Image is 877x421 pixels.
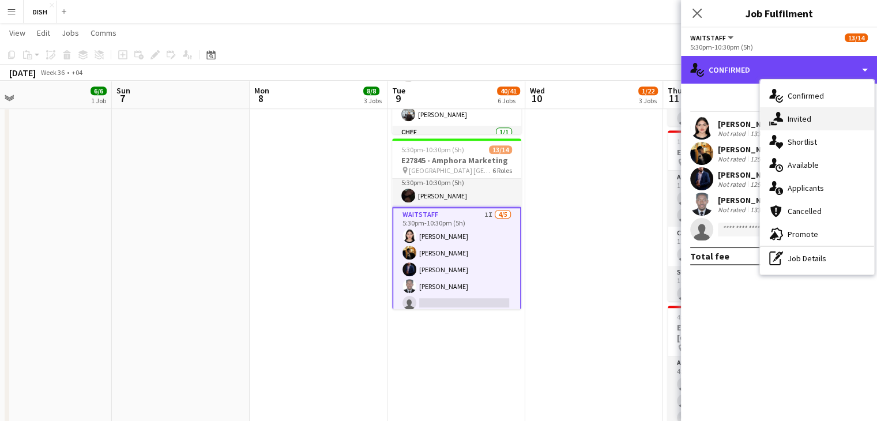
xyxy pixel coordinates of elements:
span: Edit [37,28,50,38]
a: Edit [32,25,55,40]
div: [PERSON_NAME] [718,144,779,155]
app-card-role: Admin0/211:00am-3:00pm (4h) [668,171,797,227]
span: Thu [668,85,682,96]
span: [GEOGRAPHIC_DATA] [GEOGRAPHIC_DATA] [409,166,492,175]
span: Invited [788,114,811,124]
app-card-role: Supervisor0/111:00am-3:00pm (4h) [668,266,797,305]
button: DISH [24,1,57,23]
div: 1 Job [91,96,106,105]
span: Comms [91,28,116,38]
span: Wed [530,85,545,96]
span: Sun [116,85,130,96]
button: Waitstaff [690,33,735,42]
div: 5:30pm-10:30pm (5h) [690,43,868,51]
span: Waitstaff [690,33,726,42]
span: View [9,28,25,38]
span: 13/14 [845,33,868,42]
h3: Job Fulfilment [681,6,877,21]
div: 125.4km [748,155,777,163]
div: 125.4km [748,180,777,189]
span: Week 36 [38,68,67,77]
span: 7 [115,92,130,105]
div: Not rated [718,180,748,189]
div: 133.3km [748,129,777,138]
app-card-role: Waitstaff1I4/55:30pm-10:30pm (5h)[PERSON_NAME][PERSON_NAME][PERSON_NAME][PERSON_NAME] [392,207,521,315]
span: Confirmed [788,91,824,101]
h3: E28570 - The Hustlers [668,147,797,157]
span: Tue [392,85,405,96]
span: 10 [528,92,545,105]
div: [PERSON_NAME] [718,195,779,205]
div: Job Details [760,247,874,270]
div: 3 Jobs [639,96,657,105]
div: Total fee [690,250,729,262]
span: 13/14 [489,145,512,154]
span: 5:30pm-10:30pm (5h) [401,145,464,154]
app-card-role: Chef1/1 [392,126,521,165]
span: Promote [788,229,818,239]
div: Not rated [718,205,748,214]
a: Jobs [57,25,84,40]
h3: E28583 - Execujet [GEOGRAPHIC_DATA] [668,322,797,343]
span: 40/41 [497,87,520,95]
span: 11:00am-3:00pm (4h) [677,137,740,146]
app-job-card: 11:00am-3:00pm (4h)0/5E28570 - The Hustlers ICD Brookfield L43, DIFC4 RolesAdmin0/211:00am-3:00pm... [668,130,797,301]
div: 6 Jobs [498,96,520,105]
span: Jobs [62,28,79,38]
div: Not rated [718,155,748,163]
span: 8 [253,92,269,105]
span: 1/22 [638,87,658,95]
span: 6/6 [91,87,107,95]
div: +04 [71,68,82,77]
div: [PERSON_NAME] [718,119,779,129]
div: [DATE] [9,67,36,78]
span: 4:30pm-9:30pm (5h) [677,313,736,321]
div: [PERSON_NAME] [718,170,779,180]
span: 11 [666,92,682,105]
app-card-role: Supervisor1/15:30pm-10:30pm (5h)[PERSON_NAME] [392,168,521,207]
span: Cancelled [788,206,822,216]
app-job-card: 5:30pm-10:30pm (5h)13/14E27845 - Amphora Marketing [GEOGRAPHIC_DATA] [GEOGRAPHIC_DATA]6 Roles[PER... [392,138,521,309]
app-card-role: Chef0/111:00am-3:00pm (4h) [668,227,797,266]
div: 3 Jobs [364,96,382,105]
span: 6 Roles [492,166,512,175]
a: View [5,25,30,40]
span: 9 [390,92,405,105]
span: Applicants [788,183,824,193]
span: 8/8 [363,87,379,95]
span: Mon [254,85,269,96]
div: Confirmed [681,56,877,84]
div: Not rated [718,129,748,138]
h3: E27845 - Amphora Marketing [392,155,521,166]
span: Shortlist [788,137,817,147]
a: Comms [86,25,121,40]
div: 133.2km [748,205,777,214]
span: Available [788,160,819,170]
